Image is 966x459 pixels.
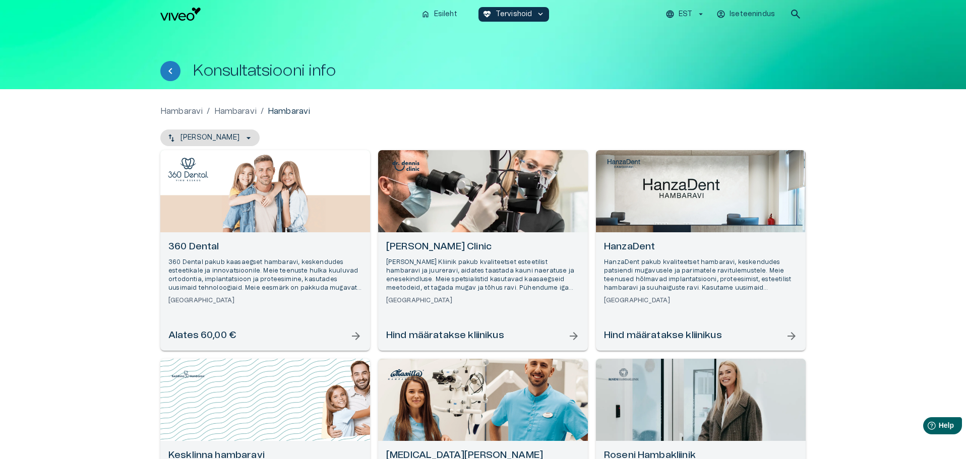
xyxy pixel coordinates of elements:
[596,150,806,351] a: Open selected supplier available booking dates
[536,10,545,19] span: keyboard_arrow_down
[168,158,208,181] img: 360 Dental logo
[421,10,430,19] span: home
[786,330,798,342] span: arrow_forward
[386,366,426,382] img: Maxilla Hambakliinik logo
[168,366,208,382] img: Kesklinna hambaravi logo
[160,8,413,21] a: Navigate to homepage
[350,330,362,342] span: arrow_forward
[160,8,201,21] img: Viveo logo
[715,7,777,22] button: Iseteenindus
[887,413,966,441] iframe: Help widget launcher
[603,366,644,382] img: Roseni Hambakliinik logo
[261,105,264,117] p: /
[386,158,426,174] img: Dr. Dennis Clinic logo
[604,329,722,343] h6: Hind määratakse kliinikus
[679,9,692,20] p: EST
[434,9,457,20] p: Esileht
[214,105,257,117] a: Hambaravi
[193,62,336,80] h1: Konsultatsiooni info
[417,7,462,22] button: homeEsileht
[207,105,210,117] p: /
[168,240,362,254] h6: 360 Dental
[496,9,532,20] p: Tervishoid
[386,240,580,254] h6: [PERSON_NAME] Clinic
[180,133,239,143] p: [PERSON_NAME]
[568,330,580,342] span: arrow_forward
[168,258,362,293] p: 360 Dental pakub kaasaegset hambaravi, keskendudes esteetikale ja innovatsioonile. Meie teenuste ...
[160,150,370,351] a: Open selected supplier available booking dates
[664,7,707,22] button: EST
[604,240,798,254] h6: HanzaDent
[730,9,775,20] p: Iseteenindus
[478,7,550,22] button: ecg_heartTervishoidkeyboard_arrow_down
[168,329,236,343] h6: Alates 60,00 €
[160,61,180,81] button: Tagasi
[386,258,580,293] p: [PERSON_NAME] Kliinik pakub kvaliteetset esteetilist hambaravi ja juureravi, aidates taastada kau...
[160,129,260,146] button: [PERSON_NAME]
[786,4,806,24] button: open search modal
[378,150,588,351] a: Open selected supplier available booking dates
[604,296,798,305] h6: [GEOGRAPHIC_DATA]
[790,8,802,20] span: search
[268,105,310,117] p: Hambaravi
[386,296,580,305] h6: [GEOGRAPHIC_DATA]
[482,10,492,19] span: ecg_heart
[386,329,504,343] h6: Hind määratakse kliinikus
[604,258,798,293] p: HanzaDent pakub kvaliteetset hambaravi, keskendudes patsiendi mugavusele ja parimatele ravitulemu...
[168,296,362,305] h6: [GEOGRAPHIC_DATA]
[160,105,203,117] a: Hambaravi
[603,158,644,170] img: HanzaDent logo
